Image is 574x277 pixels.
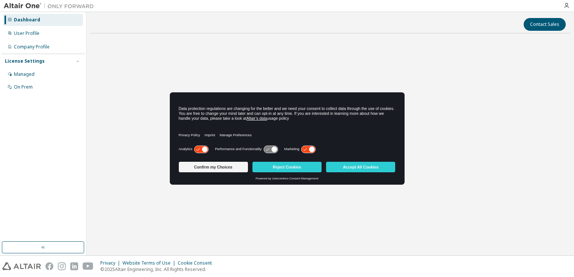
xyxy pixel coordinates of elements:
[178,260,216,266] div: Cookie Consent
[83,262,94,270] img: youtube.svg
[4,2,98,10] img: Altair One
[14,44,50,50] div: Company Profile
[122,260,178,266] div: Website Terms of Use
[2,262,41,270] img: altair_logo.svg
[45,262,53,270] img: facebook.svg
[14,71,35,77] div: Managed
[5,58,45,64] div: License Settings
[524,18,566,31] button: Contact Sales
[14,30,39,36] div: User Profile
[100,266,216,272] p: © 2025 Altair Engineering, Inc. All Rights Reserved.
[70,262,78,270] img: linkedin.svg
[14,17,40,23] div: Dashboard
[100,260,122,266] div: Privacy
[14,84,33,90] div: On Prem
[58,262,66,270] img: instagram.svg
